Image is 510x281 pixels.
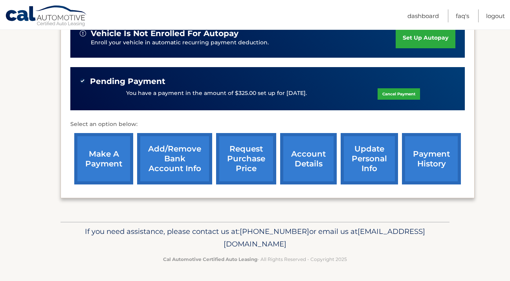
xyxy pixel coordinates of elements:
[456,9,469,22] a: FAQ's
[486,9,505,22] a: Logout
[240,227,309,236] span: [PHONE_NUMBER]
[396,27,455,48] a: set up autopay
[91,29,238,38] span: vehicle is not enrolled for autopay
[74,133,133,184] a: make a payment
[126,89,307,98] p: You have a payment in the amount of $325.00 set up for [DATE].
[280,133,337,184] a: account details
[70,120,465,129] p: Select an option below:
[5,5,88,28] a: Cal Automotive
[80,30,86,36] img: alert-white.svg
[91,38,396,47] p: Enroll your vehicle in automatic recurring payment deduction.
[137,133,212,184] a: Add/Remove bank account info
[66,225,444,250] p: If you need assistance, please contact us at: or email us at
[224,227,425,248] span: [EMAIL_ADDRESS][DOMAIN_NAME]
[402,133,461,184] a: payment history
[163,256,257,262] strong: Cal Automotive Certified Auto Leasing
[407,9,439,22] a: Dashboard
[378,88,420,100] a: Cancel Payment
[341,133,398,184] a: update personal info
[80,78,85,84] img: check-green.svg
[216,133,276,184] a: request purchase price
[66,255,444,263] p: - All Rights Reserved - Copyright 2025
[90,77,165,86] span: Pending Payment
